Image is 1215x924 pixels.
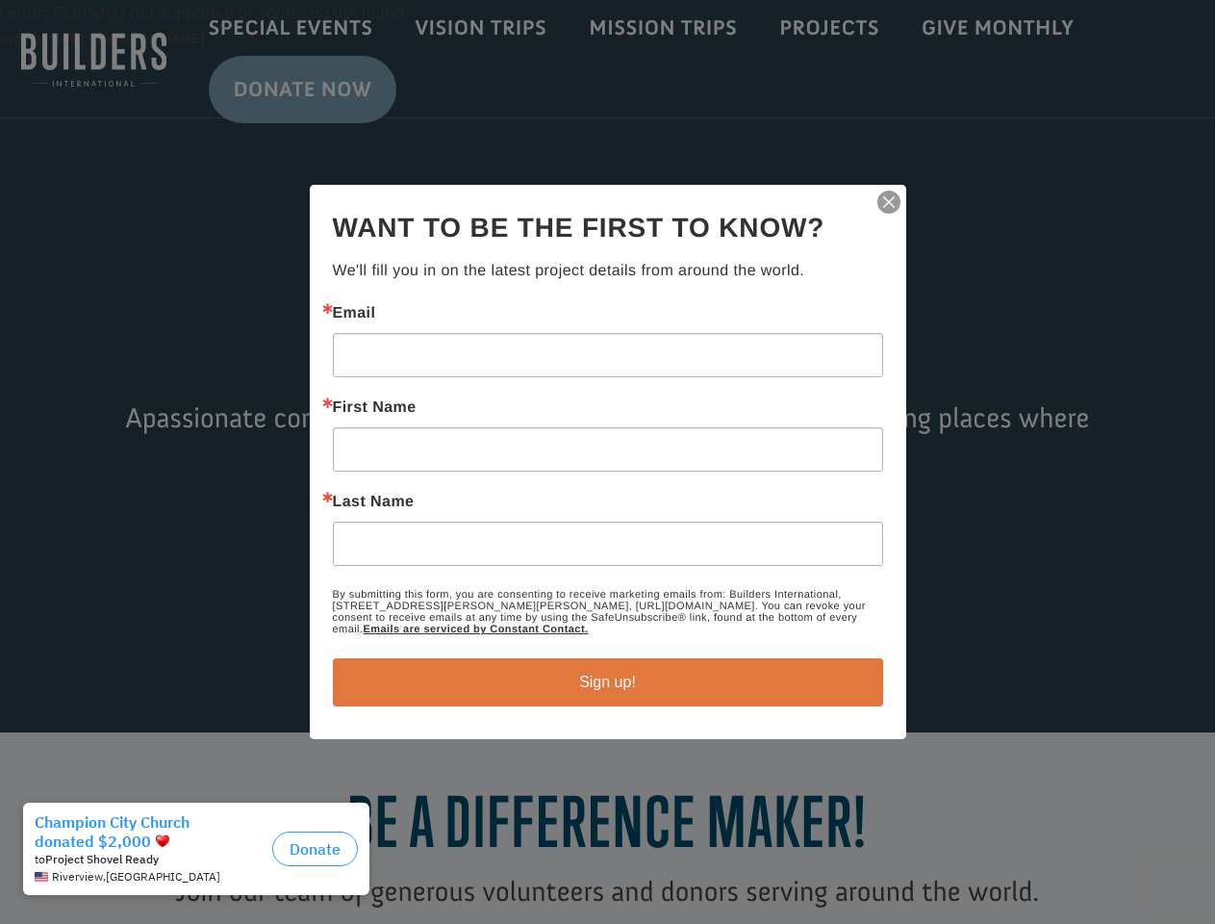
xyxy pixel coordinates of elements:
[155,40,170,56] img: emoji heart
[875,189,902,216] img: ctct-close-x.svg
[363,624,588,635] a: Emails are serviced by Constant Contact.
[333,306,883,321] label: Email
[333,658,883,706] button: Sign up!
[52,77,220,90] span: Riverview , [GEOGRAPHIC_DATA]
[333,400,883,416] label: First Name
[333,589,883,635] p: By submitting this form, you are consenting to receive marketing emails from: Builders Internatio...
[333,495,883,510] label: Last Name
[35,60,265,73] div: to
[35,77,48,90] img: US.png
[35,19,265,58] div: Champion City Church donated $2,000
[272,38,358,73] button: Donate
[333,208,883,248] h2: Want to be the first to know?
[45,59,159,73] strong: Project Shovel Ready
[333,260,883,283] p: We'll fill you in on the latest project details from around the world.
